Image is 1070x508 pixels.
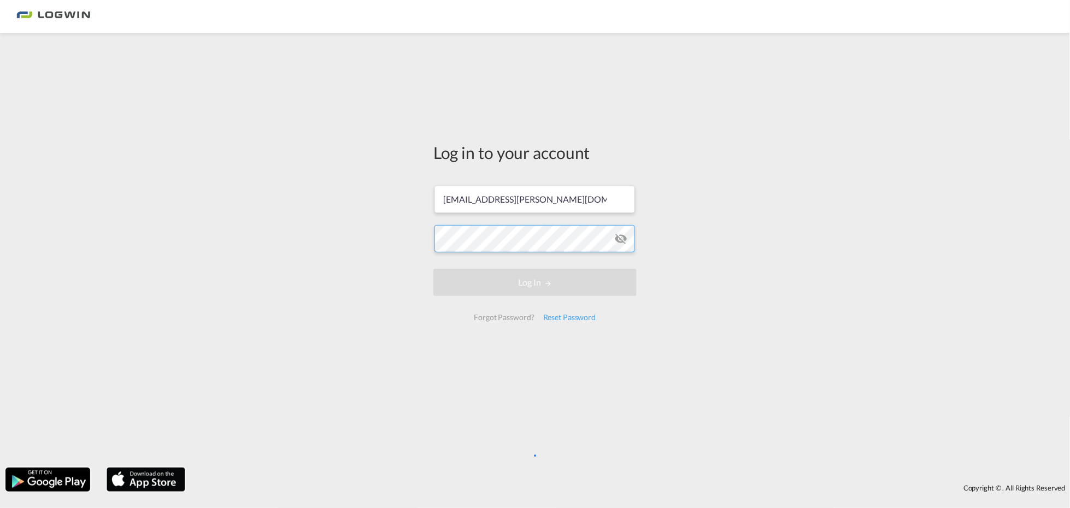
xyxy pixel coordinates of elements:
[16,4,90,29] img: 2761ae10d95411efa20a1f5e0282d2d7.png
[539,308,601,327] div: Reset Password
[4,466,91,493] img: google.png
[433,141,637,164] div: Log in to your account
[433,269,637,296] button: LOGIN
[191,479,1070,497] div: Copyright © . All Rights Reserved
[469,308,538,327] div: Forgot Password?
[434,186,635,213] input: Enter email/phone number
[614,232,627,245] md-icon: icon-eye-off
[105,466,186,493] img: apple.png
